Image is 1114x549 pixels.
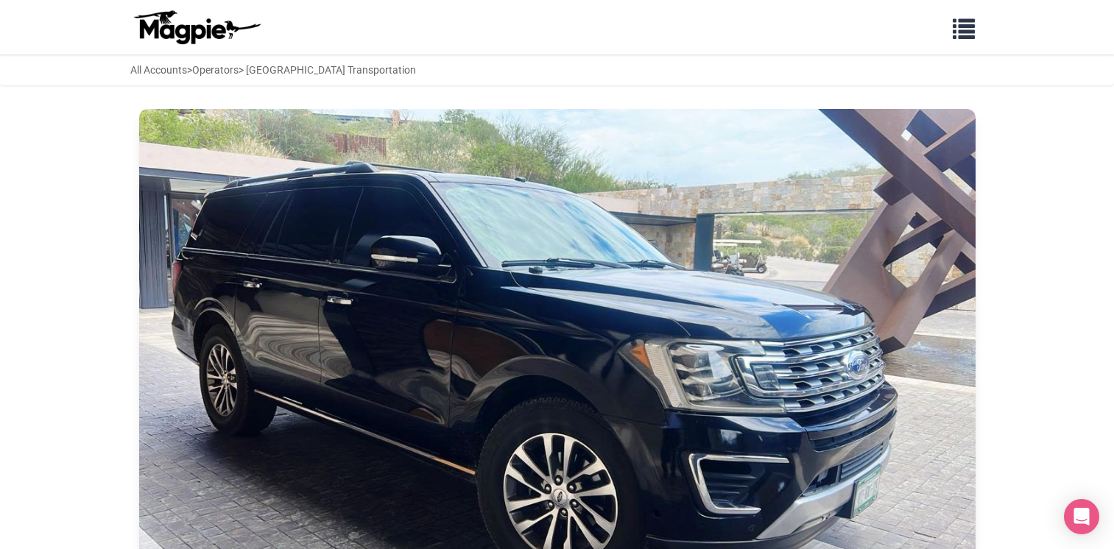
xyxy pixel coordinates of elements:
div: Open Intercom Messenger [1064,499,1099,534]
a: Operators [192,64,239,76]
img: logo-ab69f6fb50320c5b225c76a69d11143b.png [130,10,263,45]
a: All Accounts [130,64,187,76]
div: > > [GEOGRAPHIC_DATA] Transportation [130,62,416,78]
